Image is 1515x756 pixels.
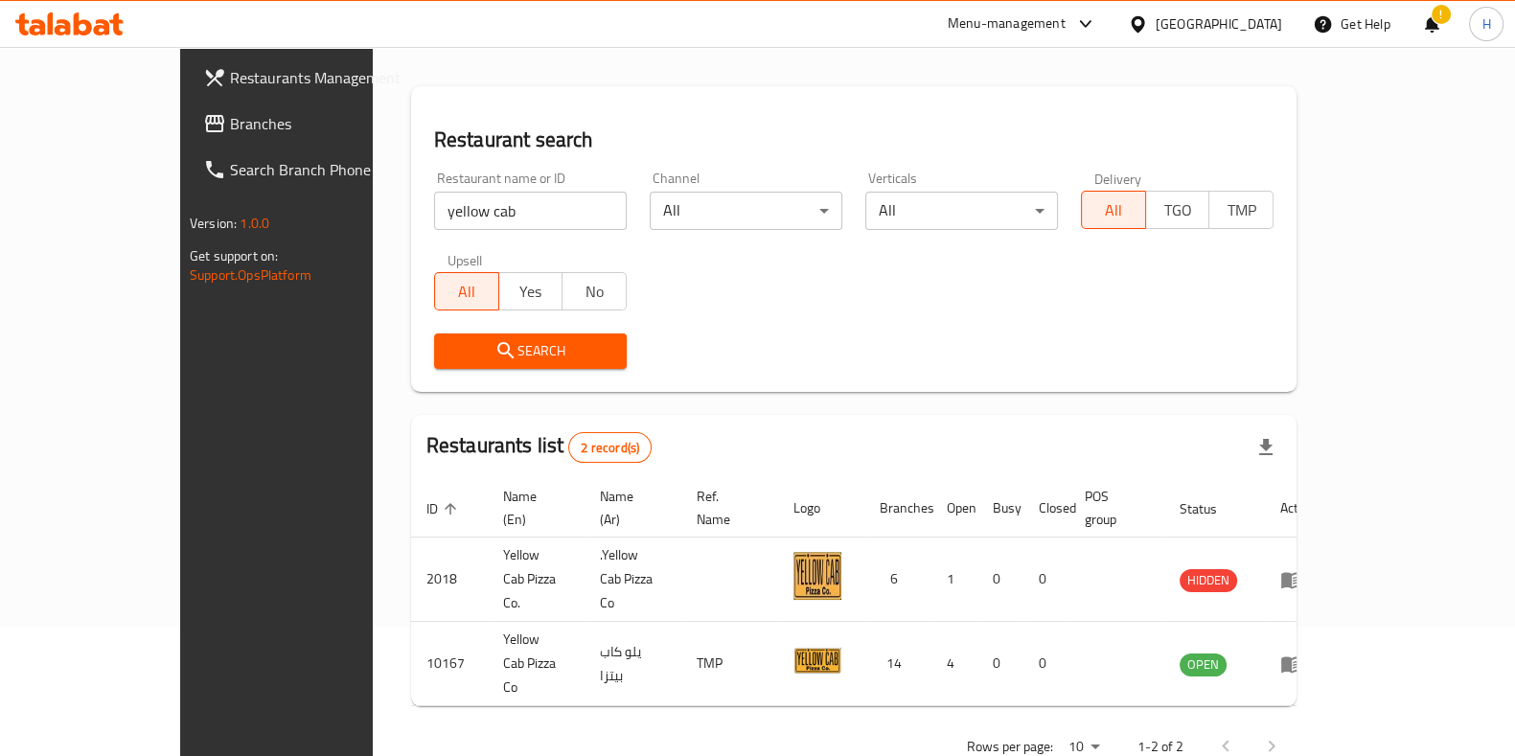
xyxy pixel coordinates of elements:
td: Yellow Cab Pizza Co [488,622,585,706]
th: Open [931,479,977,538]
td: 0 [977,538,1023,622]
a: Search Branch Phone [188,147,433,193]
div: Menu [1280,568,1316,591]
td: يلو كاب بيتزا [585,622,681,706]
span: Yes [507,278,556,306]
div: All [650,192,842,230]
td: 1 [931,538,977,622]
td: 0 [1023,622,1069,706]
span: Name (En) [503,485,562,531]
input: Search for restaurant name or ID.. [434,192,627,230]
td: TMP [681,622,778,706]
td: 0 [977,622,1023,706]
span: HIDDEN [1180,569,1237,591]
th: Closed [1023,479,1069,538]
button: Yes [498,272,563,310]
td: 10167 [411,622,488,706]
label: Upsell [448,253,483,266]
div: HIDDEN [1180,569,1237,592]
span: ID [426,497,463,520]
span: All [443,278,492,306]
button: TMP [1208,191,1274,229]
h2: Restaurants list [426,431,652,463]
a: Restaurants Management [188,55,433,101]
div: Total records count [568,432,652,463]
span: Get support on: [190,243,278,268]
span: No [570,278,619,306]
span: Ref. Name [697,485,755,531]
img: Yellow Cab Pizza Co. [793,552,841,600]
span: All [1090,196,1138,224]
td: 4 [931,622,977,706]
span: Version: [190,211,237,236]
div: Menu-management [948,12,1066,35]
div: Export file [1243,424,1289,470]
span: 1.0.0 [240,211,269,236]
a: Branches [188,101,433,147]
button: All [434,272,499,310]
th: Action [1265,479,1331,538]
div: All [865,192,1058,230]
table: enhanced table [411,479,1331,706]
span: POS group [1085,485,1141,531]
th: Branches [864,479,931,538]
div: Menu [1280,653,1316,676]
span: TMP [1217,196,1266,224]
th: Busy [977,479,1023,538]
td: 0 [1023,538,1069,622]
td: Yellow Cab Pizza Co. [488,538,585,622]
button: No [562,272,627,310]
td: .Yellow Cab Pizza Co [585,538,681,622]
h2: Restaurant search [434,126,1274,154]
img: Yellow Cab Pizza Co [793,636,841,684]
div: [GEOGRAPHIC_DATA] [1156,13,1282,34]
button: All [1081,191,1146,229]
button: Search [434,333,627,369]
th: Logo [778,479,864,538]
span: H [1481,13,1490,34]
span: Name (Ar) [600,485,658,531]
td: 2018 [411,538,488,622]
td: 6 [864,538,931,622]
div: OPEN [1180,653,1227,676]
span: OPEN [1180,653,1227,676]
span: 2 record(s) [569,439,651,457]
label: Delivery [1094,172,1142,185]
span: TGO [1154,196,1203,224]
span: Search [449,339,611,363]
span: Restaurants Management [230,66,418,89]
span: Status [1180,497,1242,520]
td: 14 [864,622,931,706]
span: Branches [230,112,418,135]
button: TGO [1145,191,1210,229]
span: Search Branch Phone [230,158,418,181]
a: Support.OpsPlatform [190,263,311,287]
